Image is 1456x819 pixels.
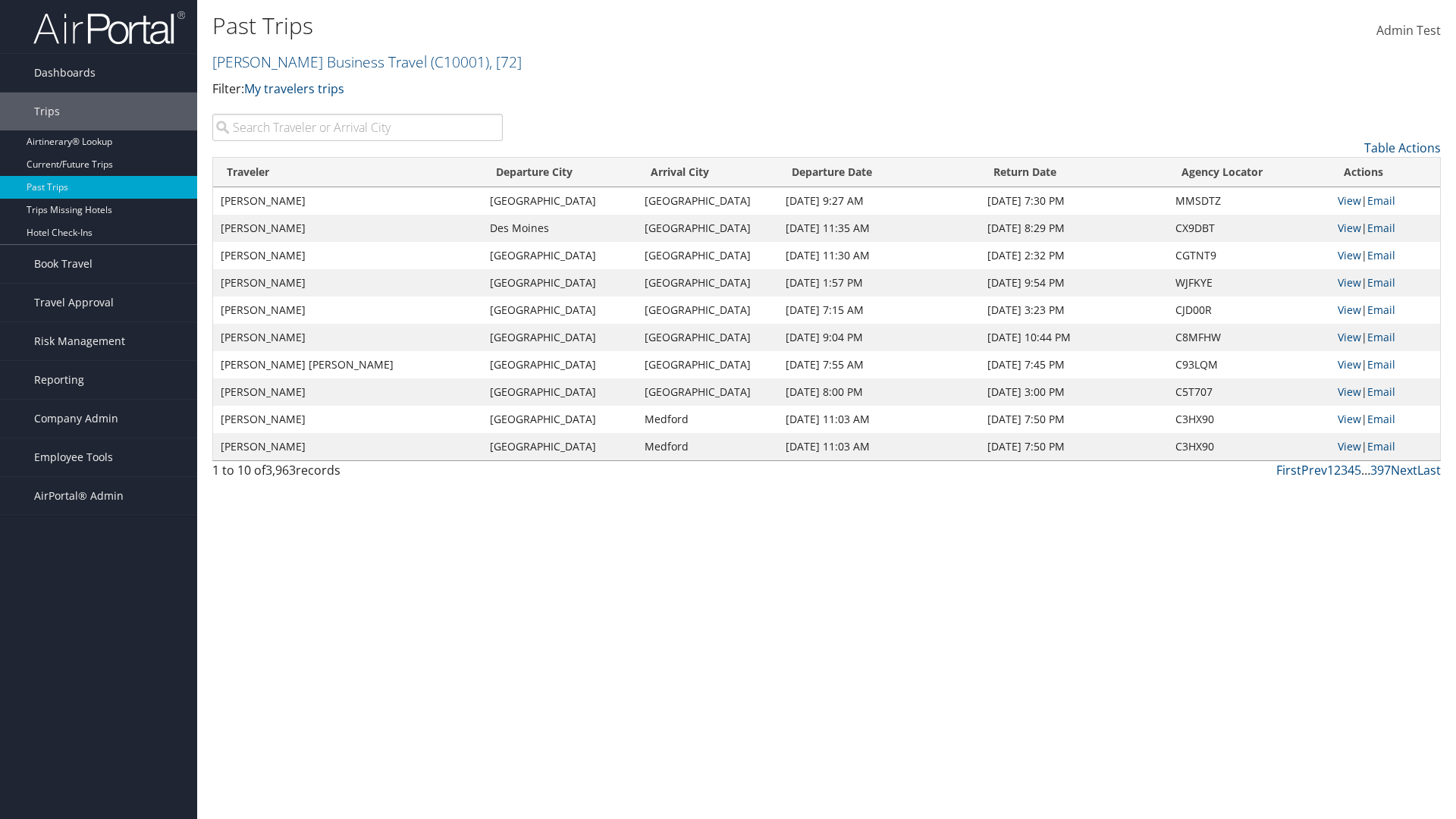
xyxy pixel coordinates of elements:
[34,322,125,360] span: Risk Management
[778,187,980,215] td: [DATE] 9:27 AM
[1367,439,1395,453] a: Email
[1330,215,1440,242] td: |
[213,187,482,215] td: [PERSON_NAME]
[1367,221,1395,235] a: Email
[980,297,1169,324] td: [DATE] 3:23 PM
[637,242,778,269] td: [GEOGRAPHIC_DATA]
[1338,384,1361,399] a: View
[637,406,778,433] td: Medford
[1376,8,1441,55] a: Admin Test
[637,297,778,324] td: [GEOGRAPHIC_DATA]
[482,158,636,187] th: Departure City: activate to sort column ascending
[34,245,93,283] span: Book Travel
[212,10,1031,42] h1: Past Trips
[778,297,980,324] td: [DATE] 7:15 AM
[1276,462,1301,479] a: First
[1168,215,1330,242] td: CX9DBT
[213,406,482,433] td: [PERSON_NAME]
[1168,158,1330,187] th: Agency Locator: activate to sort column ascending
[1330,378,1440,406] td: |
[1301,462,1327,479] a: Prev
[482,187,636,215] td: [GEOGRAPHIC_DATA]
[980,351,1169,378] td: [DATE] 7:45 PM
[1330,406,1440,433] td: |
[482,215,636,242] td: Des Moines
[213,158,482,187] th: Traveler: activate to sort column ascending
[212,80,1031,99] p: Filter:
[1361,462,1370,479] span: …
[1338,248,1361,262] a: View
[1330,433,1440,460] td: |
[1354,462,1361,479] a: 5
[1367,275,1395,290] a: Email
[1370,462,1391,479] a: 397
[1330,242,1440,269] td: |
[34,438,113,476] span: Employee Tools
[980,158,1169,187] th: Return Date: activate to sort column ascending
[980,215,1169,242] td: [DATE] 8:29 PM
[1367,330,1395,344] a: Email
[482,269,636,297] td: [GEOGRAPHIC_DATA]
[33,10,185,45] img: airportal-logo.png
[1168,351,1330,378] td: C93LQM
[778,378,980,406] td: [DATE] 8:00 PM
[1338,221,1361,235] a: View
[980,269,1169,297] td: [DATE] 9:54 PM
[34,54,96,92] span: Dashboards
[637,378,778,406] td: [GEOGRAPHIC_DATA]
[1168,242,1330,269] td: CGTNT9
[980,378,1169,406] td: [DATE] 3:00 PM
[637,187,778,215] td: [GEOGRAPHIC_DATA]
[778,351,980,378] td: [DATE] 7:55 AM
[637,351,778,378] td: [GEOGRAPHIC_DATA]
[778,158,980,187] th: Departure Date: activate to sort column ascending
[1338,439,1361,453] a: View
[1338,275,1361,290] a: View
[1330,297,1440,324] td: |
[778,406,980,433] td: [DATE] 11:03 AM
[637,324,778,351] td: [GEOGRAPHIC_DATA]
[213,269,482,297] td: [PERSON_NAME]
[34,477,124,515] span: AirPortal® Admin
[212,52,522,72] a: [PERSON_NAME] Business Travel
[482,297,636,324] td: [GEOGRAPHIC_DATA]
[34,400,118,438] span: Company Admin
[1367,412,1395,426] a: Email
[213,324,482,351] td: [PERSON_NAME]
[1168,378,1330,406] td: C5T707
[489,52,522,72] span: , [ 72 ]
[1330,324,1440,351] td: |
[1364,140,1441,156] a: Table Actions
[213,351,482,378] td: [PERSON_NAME] [PERSON_NAME]
[1338,193,1361,208] a: View
[431,52,489,72] span: ( C10001 )
[1367,248,1395,262] a: Email
[1338,357,1361,372] a: View
[1334,462,1341,479] a: 2
[778,242,980,269] td: [DATE] 11:30 AM
[980,406,1169,433] td: [DATE] 7:50 PM
[1341,462,1348,479] a: 3
[1330,269,1440,297] td: |
[482,406,636,433] td: [GEOGRAPHIC_DATA]
[482,433,636,460] td: [GEOGRAPHIC_DATA]
[1330,351,1440,378] td: |
[980,187,1169,215] td: [DATE] 7:30 PM
[1168,187,1330,215] td: MMSDTZ
[637,215,778,242] td: [GEOGRAPHIC_DATA]
[34,361,84,399] span: Reporting
[1168,406,1330,433] td: C3HX90
[1367,193,1395,208] a: Email
[778,269,980,297] td: [DATE] 1:57 PM
[213,215,482,242] td: [PERSON_NAME]
[778,324,980,351] td: [DATE] 9:04 PM
[244,80,344,97] a: My travelers trips
[1327,462,1334,479] a: 1
[1168,297,1330,324] td: CJD00R
[482,351,636,378] td: [GEOGRAPHIC_DATA]
[1376,22,1441,39] span: Admin Test
[637,158,778,187] th: Arrival City: activate to sort column ascending
[34,93,60,130] span: Trips
[1330,158,1440,187] th: Actions
[1168,269,1330,297] td: WJFKYE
